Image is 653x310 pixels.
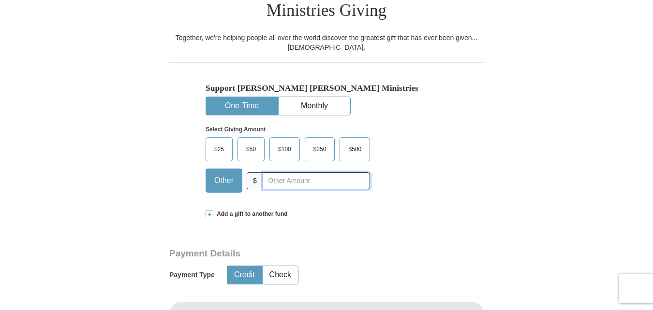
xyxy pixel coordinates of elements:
[209,173,238,188] span: Other
[206,126,266,133] strong: Select Giving Amount
[169,33,484,52] div: Together, we're helping people all over the world discover the greatest gift that has ever been g...
[206,83,447,93] h5: Support [PERSON_NAME] [PERSON_NAME] Ministries
[273,142,296,156] span: $100
[241,142,261,156] span: $50
[213,210,288,218] span: Add a gift to another fund
[343,142,366,156] span: $500
[206,97,278,115] button: One-Time
[263,172,370,189] input: Other Amount
[309,142,331,156] span: $250
[209,142,229,156] span: $25
[247,172,263,189] span: $
[169,271,215,279] h5: Payment Type
[279,97,350,115] button: Monthly
[263,266,298,284] button: Check
[169,248,416,259] h3: Payment Details
[227,266,262,284] button: Credit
